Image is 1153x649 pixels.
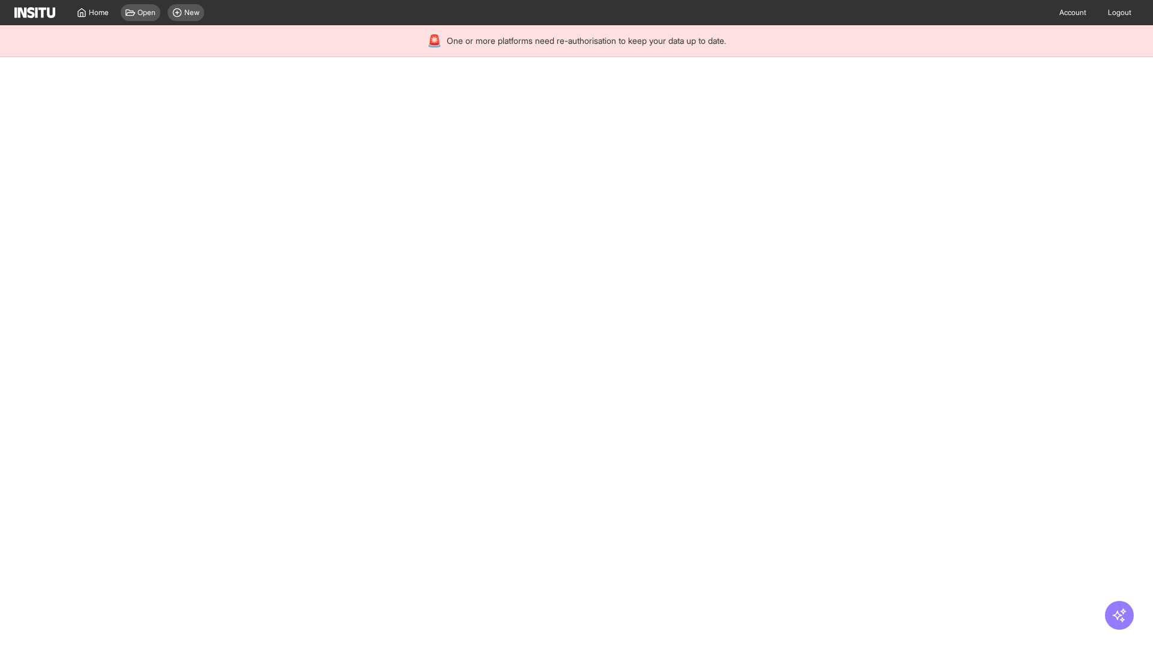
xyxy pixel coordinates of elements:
[14,7,55,18] img: Logo
[447,35,726,47] span: One or more platforms need re-authorisation to keep your data up to date.
[427,32,442,49] div: 🚨
[184,8,199,17] span: New
[89,8,109,17] span: Home
[138,8,156,17] span: Open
